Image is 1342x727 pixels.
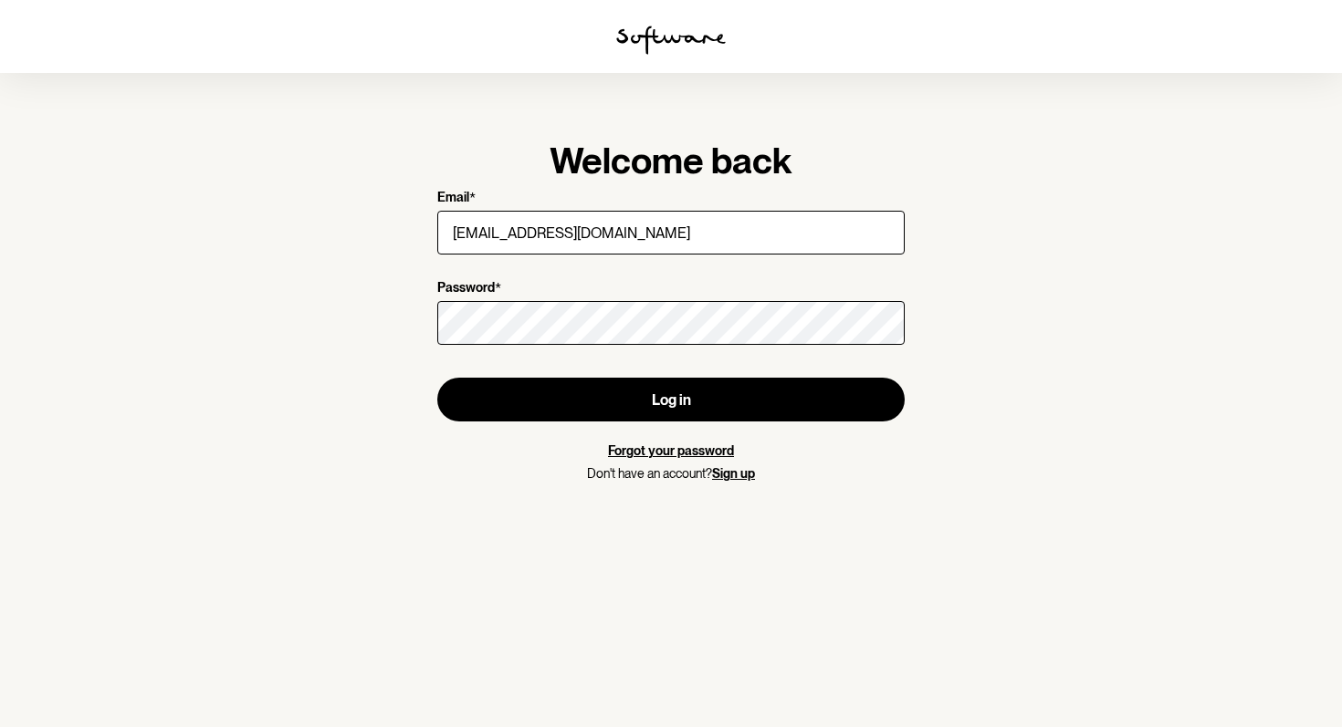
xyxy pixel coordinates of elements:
p: Don't have an account? [437,466,905,482]
h1: Welcome back [437,139,905,182]
p: Email [437,190,469,207]
a: Sign up [712,466,755,481]
button: Log in [437,378,905,421]
img: software logo [616,26,726,55]
p: Password [437,280,495,297]
a: Forgot your password [608,443,734,458]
